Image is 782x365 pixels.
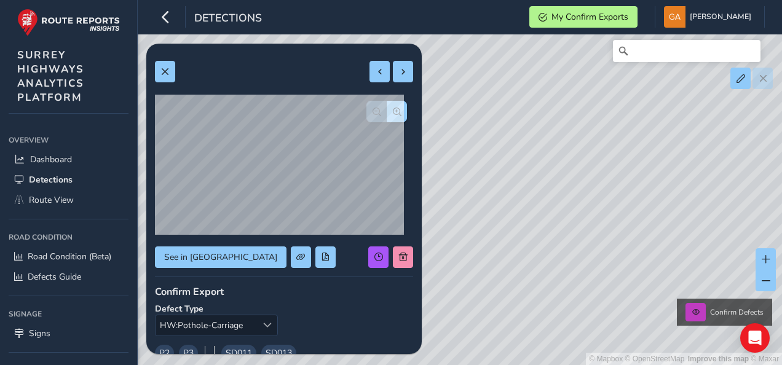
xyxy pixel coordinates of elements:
[155,285,413,299] div: Confirm Export
[9,170,128,190] a: Detections
[183,347,194,359] span: P3
[155,303,203,315] strong: Defect Type
[9,149,128,170] a: Dashboard
[266,347,292,359] span: SD013
[164,251,277,263] span: See in [GEOGRAPHIC_DATA]
[257,315,277,336] div: Select a type
[9,246,128,267] a: Road Condition (Beta)
[710,307,764,317] span: Confirm Defects
[159,347,170,359] span: P2
[9,228,128,246] div: Road Condition
[9,323,128,343] a: Signs
[28,271,81,283] span: Defects Guide
[156,315,257,336] span: HW:Pothole-Carriage
[194,10,262,28] span: Detections
[529,6,638,28] button: My Confirm Exports
[29,174,73,186] span: Detections
[17,9,120,36] img: rr logo
[690,6,751,28] span: [PERSON_NAME]
[29,194,74,206] span: Route View
[664,6,756,28] button: [PERSON_NAME]
[30,154,72,165] span: Dashboard
[155,246,286,268] button: See in Route View
[17,48,84,104] span: SURREY HIGHWAYS ANALYTICS PLATFORM
[9,131,128,149] div: Overview
[551,11,628,23] span: My Confirm Exports
[664,6,685,28] img: diamond-layout
[28,251,111,262] span: Road Condition (Beta)
[9,305,128,323] div: Signage
[613,40,760,62] input: Search
[740,323,770,353] div: Open Intercom Messenger
[29,328,50,339] span: Signs
[9,190,128,210] a: Route View
[9,267,128,287] a: Defects Guide
[226,347,252,359] span: SD011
